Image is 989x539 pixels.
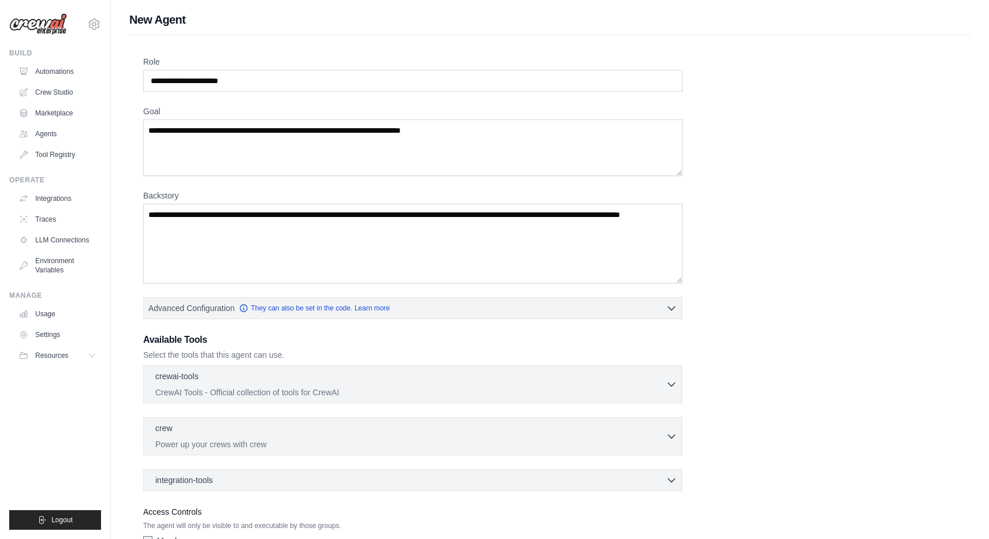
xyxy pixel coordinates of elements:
a: Marketplace [14,104,101,122]
a: Agents [14,125,101,143]
label: Role [143,56,682,68]
button: Advanced Configuration They can also be set in the code. Learn more [144,298,682,319]
label: Goal [143,106,682,117]
p: CrewAI Tools - Official collection of tools for CrewAI [155,387,666,398]
a: Usage [14,305,101,323]
a: Settings [14,325,101,344]
p: crew [155,422,173,434]
a: Tool Registry [14,145,101,164]
button: Resources [14,346,101,365]
button: crew Power up your crews with crew [148,422,677,450]
a: They can also be set in the code. Learn more [239,304,390,313]
h3: Available Tools [143,333,682,347]
button: Logout [9,510,101,530]
span: Resources [35,351,68,360]
span: Advanced Configuration [148,302,234,314]
a: Environment Variables [14,252,101,279]
label: Backstory [143,190,682,201]
img: Logo [9,13,67,35]
h1: New Agent [129,12,971,28]
p: The agent will only be visible to and executable by those groups. [143,521,682,530]
a: Crew Studio [14,83,101,102]
span: Logout [51,515,73,525]
a: Integrations [14,189,101,208]
a: Traces [14,210,101,229]
div: Operate [9,175,101,185]
a: Automations [14,62,101,81]
p: Select the tools that this agent can use. [143,349,682,361]
a: LLM Connections [14,231,101,249]
button: integration-tools [148,474,677,486]
p: Power up your crews with crew [155,439,666,450]
div: Manage [9,291,101,300]
div: Build [9,48,101,58]
button: crewai-tools CrewAI Tools - Official collection of tools for CrewAI [148,370,677,398]
label: Access Controls [143,505,682,519]
span: integration-tools [155,474,213,486]
p: crewai-tools [155,370,199,382]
